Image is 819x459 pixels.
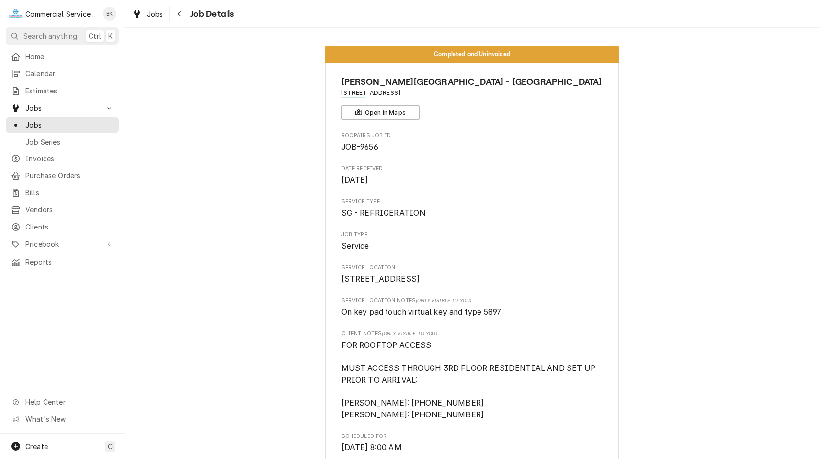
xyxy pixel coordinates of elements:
span: SG - REFRIGERATION [341,208,426,218]
div: C [9,7,23,21]
div: Commercial Service Co.'s Avatar [9,7,23,21]
span: Date Received [341,165,603,173]
a: Purchase Orders [6,167,119,184]
span: (Only Visible to You) [382,331,437,336]
span: On key pad touch virtual key and type 5897 [341,307,501,317]
div: Commercial Service Co. [25,9,97,19]
span: Date Received [341,174,603,186]
span: Invoices [25,153,114,163]
span: C [108,441,113,452]
span: Jobs [25,103,99,113]
a: Job Series [6,134,119,150]
a: Go to Jobs [6,100,119,116]
div: Service Type [341,198,603,219]
a: Estimates [6,83,119,99]
div: Date Received [341,165,603,186]
a: Invoices [6,150,119,166]
span: Job Type [341,240,603,252]
div: BK [103,7,116,21]
button: Search anythingCtrlK [6,27,119,45]
div: Status [325,46,619,63]
a: Go to What's New [6,411,119,427]
span: Purchase Orders [25,170,114,181]
span: Pricebook [25,239,99,249]
span: [object Object] [341,306,603,318]
span: [object Object] [341,340,603,420]
span: Service Location Notes [341,297,603,305]
div: [object Object] [341,297,603,318]
span: Service Location [341,274,603,285]
span: Service Location [341,264,603,272]
span: Home [25,51,114,62]
span: Completed and Uninvoiced [434,51,510,57]
span: Roopairs Job ID [341,132,603,139]
a: Go to Pricebook [6,236,119,252]
span: Address [341,89,603,97]
div: Service Location [341,264,603,285]
span: Reports [25,257,114,267]
div: Brian Key's Avatar [103,7,116,21]
div: Roopairs Job ID [341,132,603,153]
a: Vendors [6,202,119,218]
a: Home [6,48,119,65]
span: K [108,31,113,41]
button: Navigate back [172,6,187,22]
span: Scheduled For [341,433,603,440]
a: Jobs [128,6,167,22]
span: Roopairs Job ID [341,141,603,153]
span: Job Details [187,7,234,21]
a: Calendar [6,66,119,82]
div: [object Object] [341,330,603,420]
span: Jobs [25,120,114,130]
button: Open in Maps [341,105,420,120]
a: Jobs [6,117,119,133]
div: Scheduled For [341,433,603,454]
a: Clients [6,219,119,235]
span: Scheduled For [341,442,603,454]
span: What's New [25,414,113,424]
span: Bills [25,187,114,198]
span: Ctrl [89,31,101,41]
span: Job Series [25,137,114,147]
span: Client Notes [341,330,603,338]
span: Search anything [23,31,77,41]
span: Clients [25,222,114,232]
span: JOB-9656 [341,142,378,152]
span: Create [25,442,48,451]
span: Job Type [341,231,603,239]
span: Service [341,241,369,251]
span: Name [341,75,603,89]
span: Service Type [341,198,603,206]
span: [STREET_ADDRESS] [341,275,420,284]
span: Jobs [147,9,163,19]
span: Estimates [25,86,114,96]
span: Vendors [25,205,114,215]
a: Reports [6,254,119,270]
a: Go to Help Center [6,394,119,410]
span: FOR ROOFTOP ACCESS: MUST ACCESS THROUGH 3RD FLOOR RESIDENTIAL AND SET UP PRIOR TO ARRIVAL: [PERSO... [341,341,598,419]
div: Client Information [341,75,603,120]
span: (Only Visible to You) [416,298,471,303]
span: Help Center [25,397,113,407]
span: [DATE] 8:00 AM [341,443,402,452]
div: Job Type [341,231,603,252]
a: Bills [6,184,119,201]
span: Service Type [341,207,603,219]
span: Calendar [25,69,114,79]
span: [DATE] [341,175,368,184]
